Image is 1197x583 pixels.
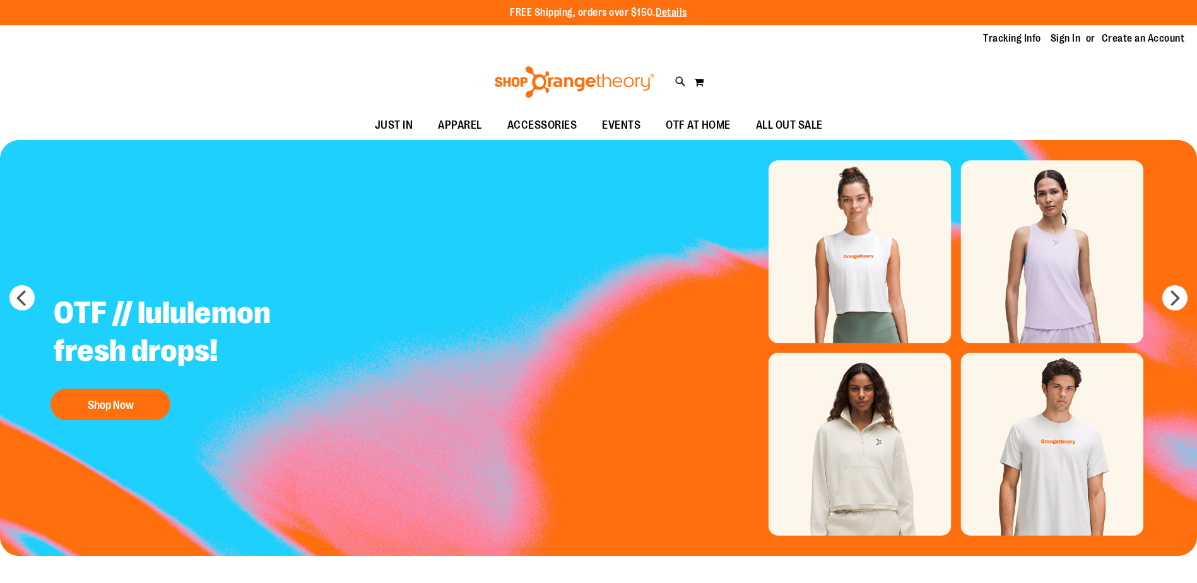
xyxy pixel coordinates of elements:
[9,285,35,310] button: prev
[44,285,358,427] a: OTF // lululemon fresh drops! Shop Now
[375,111,413,139] span: JUST IN
[656,7,687,18] a: Details
[493,66,656,98] img: Shop Orangetheory
[1051,32,1081,45] a: Sign In
[50,389,170,420] button: Shop Now
[666,111,731,139] span: OTF AT HOME
[1102,32,1185,45] a: Create an Account
[44,285,358,382] h2: OTF // lululemon fresh drops!
[1162,285,1188,310] button: next
[602,111,640,139] span: EVENTS
[983,32,1041,45] a: Tracking Info
[438,111,482,139] span: APPAREL
[510,6,687,20] p: FREE Shipping, orders over $150.
[756,111,823,139] span: ALL OUT SALE
[507,111,577,139] span: ACCESSORIES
